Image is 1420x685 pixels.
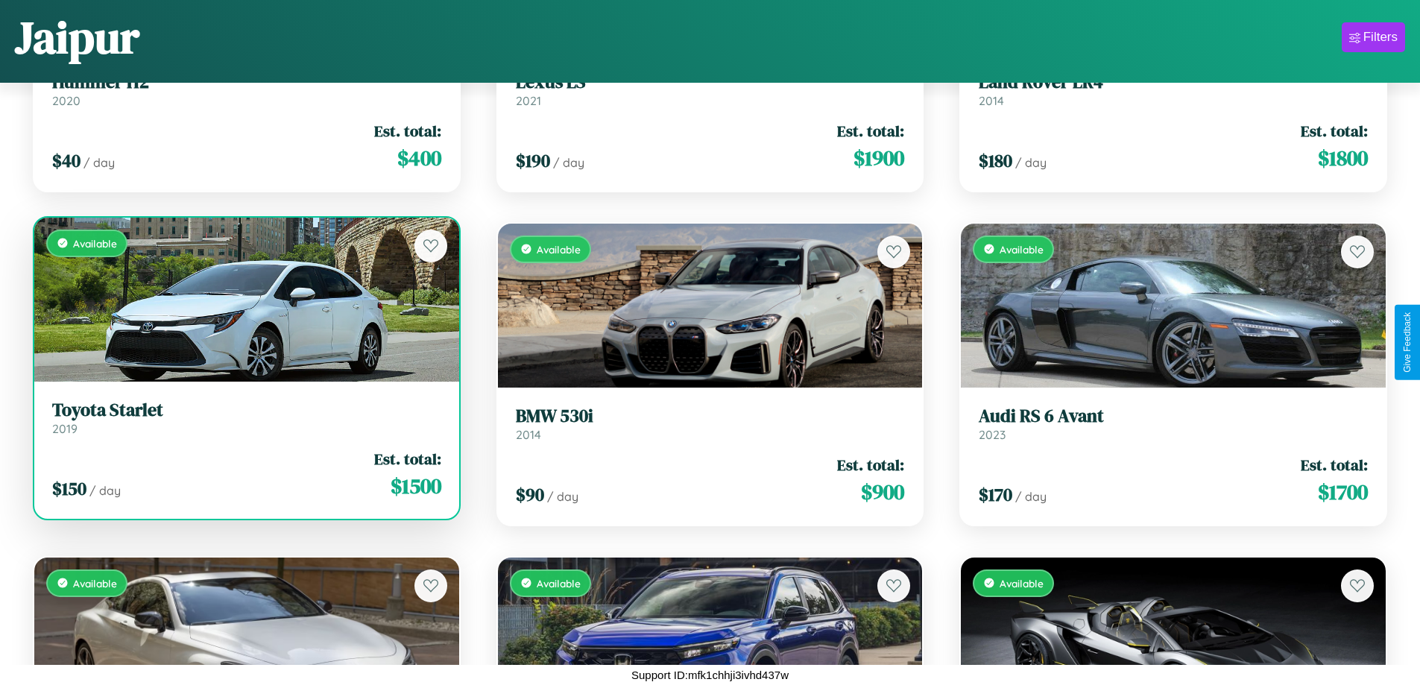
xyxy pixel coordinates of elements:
[52,476,86,501] span: $ 150
[537,243,581,256] span: Available
[516,93,541,108] span: 2021
[15,7,139,68] h1: Jaipur
[391,471,441,501] span: $ 1500
[52,72,441,108] a: Hummer H22020
[979,72,1368,108] a: Land Rover LR42014
[516,148,550,173] span: $ 190
[52,421,78,436] span: 2019
[1342,22,1405,52] button: Filters
[52,400,441,421] h3: Toyota Starlet
[553,155,584,170] span: / day
[83,155,115,170] span: / day
[73,237,117,250] span: Available
[52,400,441,436] a: Toyota Starlet2019
[1318,143,1368,173] span: $ 1800
[1000,243,1044,256] span: Available
[1402,312,1413,373] div: Give Feedback
[89,483,121,498] span: / day
[861,477,904,507] span: $ 900
[1318,477,1368,507] span: $ 1700
[979,148,1012,173] span: $ 180
[1000,577,1044,590] span: Available
[516,405,905,442] a: BMW 530i2014
[1301,454,1368,476] span: Est. total:
[979,405,1368,442] a: Audi RS 6 Avant2023
[1301,120,1368,142] span: Est. total:
[73,577,117,590] span: Available
[374,448,441,470] span: Est. total:
[516,482,544,507] span: $ 90
[516,72,905,108] a: Lexus LS2021
[979,72,1368,93] h3: Land Rover LR4
[837,120,904,142] span: Est. total:
[979,93,1004,108] span: 2014
[397,143,441,173] span: $ 400
[52,72,441,93] h3: Hummer H2
[631,665,789,685] p: Support ID: mfk1chhji3ivhd437w
[837,454,904,476] span: Est. total:
[979,405,1368,427] h3: Audi RS 6 Avant
[516,72,905,93] h3: Lexus LS
[52,148,81,173] span: $ 40
[374,120,441,142] span: Est. total:
[1015,155,1047,170] span: / day
[1363,30,1398,45] div: Filters
[516,427,541,442] span: 2014
[52,93,81,108] span: 2020
[853,143,904,173] span: $ 1900
[979,427,1006,442] span: 2023
[516,405,905,427] h3: BMW 530i
[979,482,1012,507] span: $ 170
[547,489,578,504] span: / day
[537,577,581,590] span: Available
[1015,489,1047,504] span: / day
